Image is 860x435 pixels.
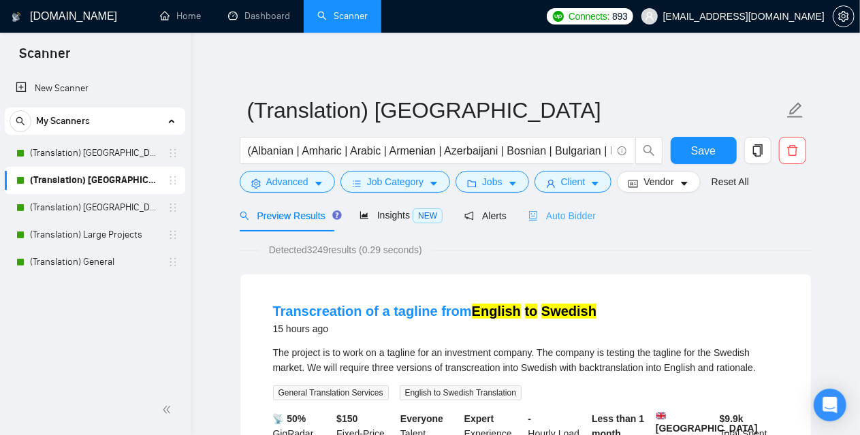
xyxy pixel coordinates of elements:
[16,75,174,102] a: New Scanner
[528,413,532,424] b: -
[12,6,21,28] img: logo
[645,12,654,21] span: user
[671,137,737,164] button: Save
[30,194,159,221] a: (Translation) [GEOGRAPHIC_DATA]
[317,10,368,22] a: searchScanner
[162,403,176,417] span: double-left
[360,210,369,220] span: area-chart
[528,211,538,221] span: robot
[612,9,627,24] span: 893
[30,167,159,194] a: (Translation) [GEOGRAPHIC_DATA]
[273,345,778,375] div: The project is to work on a tagline for an investment company. The company is testing the tagline...
[10,110,31,132] button: search
[168,148,178,159] span: holder
[367,174,424,189] span: Job Category
[240,211,249,221] span: search
[30,140,159,167] a: (Translation) [GEOGRAPHIC_DATA]
[635,137,663,164] button: search
[636,144,662,157] span: search
[413,208,443,223] span: NEW
[336,413,357,424] b: $ 150
[680,178,689,189] span: caret-down
[251,178,261,189] span: setting
[429,178,439,189] span: caret-down
[833,11,854,22] span: setting
[745,144,771,157] span: copy
[779,137,806,164] button: delete
[833,11,855,22] a: setting
[273,321,597,337] div: 15 hours ago
[5,75,185,102] li: New Scanner
[273,385,389,400] span: General Translation Services
[160,10,201,22] a: homeHome
[508,178,517,189] span: caret-down
[5,108,185,276] li: My Scanners
[525,304,538,319] mark: to
[628,178,638,189] span: idcard
[314,178,323,189] span: caret-down
[168,202,178,213] span: holder
[467,178,477,189] span: folder
[618,146,626,155] span: info-circle
[464,211,474,221] span: notification
[561,174,586,189] span: Client
[744,137,771,164] button: copy
[240,210,338,221] span: Preview Results
[535,171,612,193] button: userClientcaret-down
[352,178,362,189] span: bars
[546,178,556,189] span: user
[833,5,855,27] button: setting
[10,116,31,126] span: search
[528,210,596,221] span: Auto Bidder
[814,389,846,421] div: Open Intercom Messenger
[273,413,306,424] b: 📡 50%
[400,413,443,424] b: Everyone
[472,304,521,319] mark: English
[30,248,159,276] a: (Translation) General
[360,210,443,221] span: Insights
[331,209,343,221] div: Tooltip anchor
[656,411,666,421] img: 🇬🇧
[691,142,716,159] span: Save
[36,108,90,135] span: My Scanners
[456,171,529,193] button: folderJobscaret-down
[780,144,806,157] span: delete
[553,11,564,22] img: upwork-logo.png
[464,210,507,221] span: Alerts
[541,304,596,319] mark: Swedish
[168,257,178,268] span: holder
[247,93,784,127] input: Scanner name...
[240,171,335,193] button: settingAdvancedcaret-down
[482,174,503,189] span: Jobs
[273,304,597,319] a: Transcreation of a tagline fromEnglish to Swedish
[569,9,609,24] span: Connects:
[228,10,290,22] a: dashboardDashboard
[30,221,159,248] a: (Translation) Large Projects
[590,178,600,189] span: caret-down
[656,411,758,434] b: [GEOGRAPHIC_DATA]
[168,175,178,186] span: holder
[712,174,749,189] a: Reset All
[248,142,611,159] input: Search Freelance Jobs...
[643,174,673,189] span: Vendor
[340,171,450,193] button: barsJob Categorycaret-down
[720,413,744,424] b: $ 9.9k
[259,242,432,257] span: Detected 3249 results (0.29 seconds)
[617,171,700,193] button: idcardVendorcaret-down
[786,101,804,119] span: edit
[400,385,522,400] span: English to Swedish Translation
[8,44,81,72] span: Scanner
[464,413,494,424] b: Expert
[266,174,308,189] span: Advanced
[168,229,178,240] span: holder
